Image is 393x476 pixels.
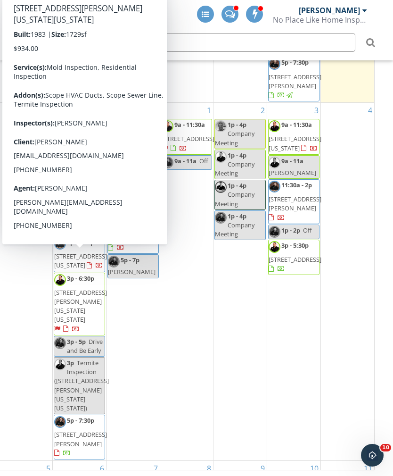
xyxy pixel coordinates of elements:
[174,157,196,165] span: 9a - 11a
[44,461,52,476] a: Go to October 5, 2025
[54,430,107,448] span: [STREET_ADDRESS][PERSON_NAME]
[54,359,66,370] img: headshot_event03880.jpg
[205,103,213,118] a: Go to October 1, 2025
[54,157,107,198] a: 9a - 10:30a [STREET_ADDRESS][US_STATE][US_STATE]
[215,181,227,193] img: img_0333.jpg
[228,120,246,129] span: 1p - 4p
[107,155,159,200] a: 9a - 11:30a [STREET_ADDRESS][PERSON_NAME]
[267,103,321,461] td: Go to October 3, 2025
[54,274,66,286] img: headshot_event03880.jpg
[162,120,214,152] a: 9a - 11:30a [STREET_ADDRESS]
[54,288,107,324] span: [STREET_ADDRESS][PERSON_NAME][US_STATE][US_STATE]
[108,157,161,198] a: 9a - 11:30a [STREET_ADDRESS][PERSON_NAME]
[312,103,320,118] a: Go to October 3, 2025
[269,195,321,212] span: [STREET_ADDRESS][PERSON_NAME]
[54,157,66,168] img: headshot_event03880.jpg
[215,221,254,238] span: Company Meeting
[268,57,319,101] a: 5p - 7:30p [STREET_ADDRESS][PERSON_NAME]
[269,181,321,222] a: 11:30a - 2p [STREET_ADDRESS][PERSON_NAME]
[40,103,52,118] a: Go to September 28, 2025
[215,120,227,132] img: img_3531.jpg
[152,461,160,476] a: Go to October 7, 2025
[108,134,161,152] span: [STREET_ADDRESS][US_STATE]
[281,181,312,189] span: 11:30a - 2p
[67,337,103,355] span: Drive and Be Early
[54,155,105,200] a: 9a - 10:30a [STREET_ADDRESS][US_STATE][US_STATE]
[54,201,66,213] img: headshot_event03880.jpg
[215,212,227,224] img: img_3669_copy.jpg
[54,415,105,459] a: 5p - 7:30p [STREET_ADDRESS][PERSON_NAME]
[20,5,41,25] img: The Best Home Inspection Software - Spectora
[269,157,280,168] img: headshot_event03880.jpg
[269,241,321,273] a: 3p - 5:30p [STREET_ADDRESS]
[54,337,66,349] img: img_3669_copy.jpg
[303,226,312,234] span: Off
[259,103,267,118] a: Go to October 2, 2025
[108,256,120,267] img: img_3669_copy.jpg
[20,13,124,33] a: SPECTORA
[380,444,391,451] span: 10
[54,416,66,428] img: img_3669_copy.jpg
[67,201,89,210] span: 12p - 1p
[228,181,246,190] span: 1p - 4p
[215,160,254,177] span: Company Meeting
[19,33,355,52] input: Search everything...
[54,274,107,333] a: 3p - 6:30p [STREET_ADDRESS][PERSON_NAME][US_STATE][US_STATE]
[54,120,107,152] a: 9a - 11:30a [STREET_ADDRESS][US_STATE]
[147,103,160,118] a: Go to September 30, 2025
[269,255,321,264] span: [STREET_ADDRESS]
[269,58,280,70] img: img_3669_copy.jpg
[174,120,205,129] span: 9a - 11:30a
[67,416,94,425] span: 5p - 7:30p
[269,241,280,253] img: headshot_event03880.jpg
[108,216,161,242] span: [STREET_ADDRESS][PERSON_NAME][PERSON_NAME]
[54,120,66,132] img: img_3669_copy.jpg
[108,157,120,168] img: headshot_event03880.jpg
[54,238,107,269] a: 1p - 3:30p [STREET_ADDRESS][US_STATE]
[121,120,151,129] span: 9a - 11:30a
[54,216,107,234] span: [STREET_ADDRESS][US_STATE]
[269,120,280,132] img: headshot_event03880.jpg
[162,157,173,168] img: img_3669_copy.jpg
[213,103,267,461] td: Go to October 2, 2025
[269,73,321,90] span: [STREET_ADDRESS][PERSON_NAME]
[54,201,107,233] a: 12p - 1p [STREET_ADDRESS][US_STATE]
[308,461,320,476] a: Go to October 10, 2025
[215,129,254,147] span: Company Meeting
[269,58,321,99] a: 5p - 7:30p [STREET_ADDRESS][PERSON_NAME]
[67,120,98,129] span: 9a - 11:30a
[108,171,161,188] span: [STREET_ADDRESS][PERSON_NAME]
[121,157,151,165] span: 9a - 11:30a
[108,267,156,276] span: [PERSON_NAME]
[362,461,374,476] a: Go to October 11, 2025
[361,444,384,467] iframe: Intercom live chat
[269,134,321,152] span: [STREET_ADDRESS][US_STATE]
[54,416,107,457] a: 5p - 7:30p [STREET_ADDRESS][PERSON_NAME]
[54,273,105,335] a: 3p - 6:30p [STREET_ADDRESS][PERSON_NAME][US_STATE][US_STATE]
[281,58,309,67] span: 5p - 7:30p
[54,200,105,236] a: 12p - 1p [STREET_ADDRESS][US_STATE]
[67,337,86,346] span: 3p - 5p
[108,201,120,213] img: img_3669_copy.jpg
[366,103,374,118] a: Go to October 4, 2025
[108,201,161,251] a: 1p - 3:30p [STREET_ADDRESS][PERSON_NAME][PERSON_NAME]
[199,157,208,165] span: Off
[67,157,98,165] span: 9a - 10:30a
[281,241,309,250] span: 3p - 5:30p
[215,190,254,208] span: Company Meeting
[108,120,120,132] img: img_3669_copy.jpg
[54,359,109,412] span: Termite Inspection ([STREET_ADDRESS][PERSON_NAME][US_STATE][US_STATE])
[54,119,105,155] a: 9a - 11:30a [STREET_ADDRESS][US_STATE]
[269,120,321,152] a: 9a - 11:30a [STREET_ADDRESS][US_STATE]
[162,134,214,143] span: [STREET_ADDRESS]
[281,157,303,165] span: 9a - 11a
[121,201,148,210] span: 1p - 3:30p
[259,461,267,476] a: Go to October 9, 2025
[215,151,227,163] img: headshot_event03880.jpg
[107,119,159,155] a: 9a - 11:30a [STREET_ADDRESS][US_STATE]
[228,151,246,159] span: 1p - 4p
[54,252,107,269] span: [STREET_ADDRESS][US_STATE]
[54,134,107,152] span: [STREET_ADDRESS][US_STATE]
[106,103,160,461] td: Go to September 30, 2025
[162,120,173,132] img: headshot_event03880.jpg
